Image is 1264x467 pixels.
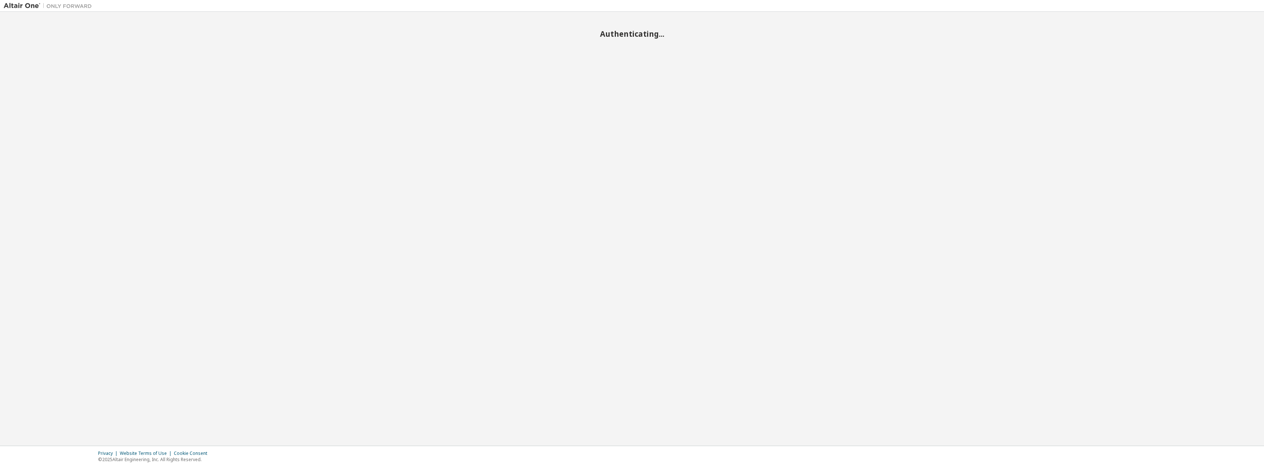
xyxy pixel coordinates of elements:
img: Altair One [4,2,96,10]
div: Cookie Consent [174,450,212,456]
div: Privacy [98,450,120,456]
div: Website Terms of Use [120,450,174,456]
h2: Authenticating... [4,29,1260,39]
p: © 2025 Altair Engineering, Inc. All Rights Reserved. [98,456,212,463]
